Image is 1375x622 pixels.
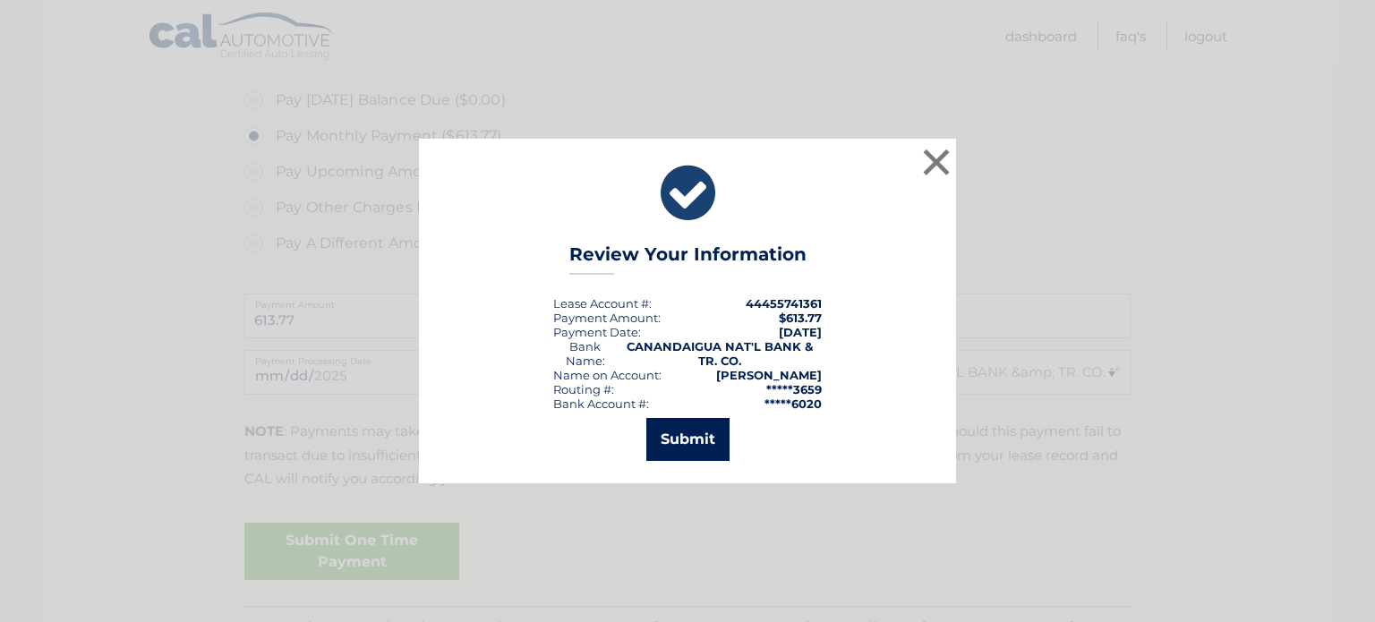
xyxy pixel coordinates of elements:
div: Payment Amount: [553,311,661,325]
div: Bank Account #: [553,396,649,411]
div: Routing #: [553,382,614,396]
h3: Review Your Information [569,243,807,275]
span: [DATE] [779,325,822,339]
div: : [553,325,641,339]
strong: 44455741361 [746,296,822,311]
button: Submit [646,418,730,461]
button: × [918,144,954,180]
div: Bank Name: [553,339,618,368]
span: $613.77 [779,311,822,325]
div: Lease Account #: [553,296,652,311]
div: Name on Account: [553,368,662,382]
strong: [PERSON_NAME] [716,368,822,382]
strong: CANANDAIGUA NAT'L BANK & TR. CO. [627,339,813,368]
span: Payment Date [553,325,638,339]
